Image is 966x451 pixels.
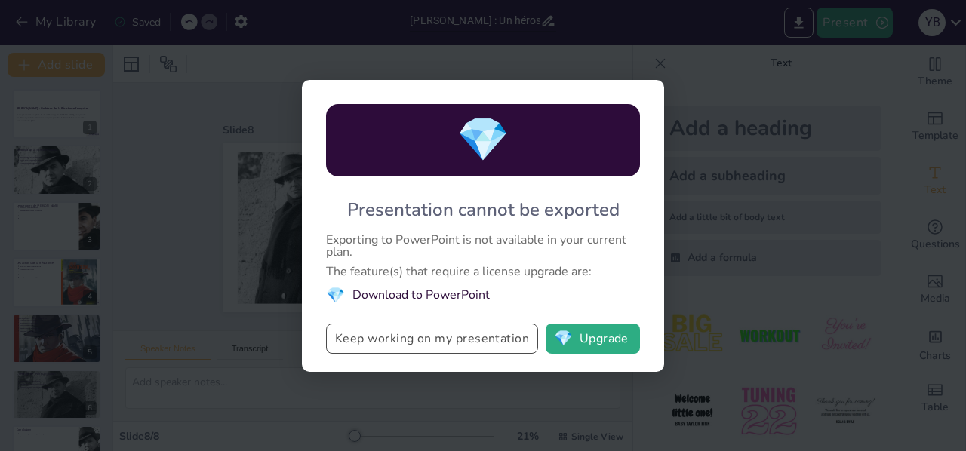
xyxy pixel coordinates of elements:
div: The feature(s) that require a license upgrade are: [326,265,640,278]
button: diamondUpgrade [546,324,640,354]
li: Download to PowerPoint [326,285,640,305]
span: diamond [457,111,509,169]
div: Presentation cannot be exported [347,198,620,222]
span: diamond [326,285,345,305]
div: Exporting to PowerPoint is not available in your current plan. [326,234,640,258]
span: diamond [554,331,573,346]
button: Keep working on my presentation [326,324,538,354]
